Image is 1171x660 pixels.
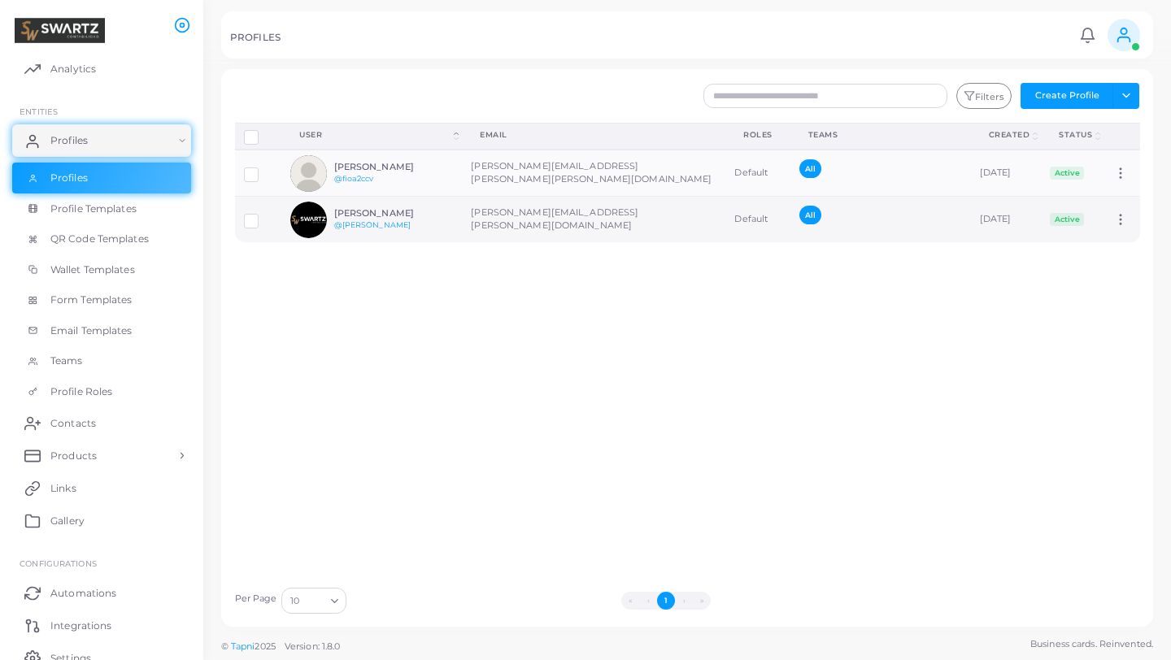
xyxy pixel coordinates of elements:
[799,206,821,224] span: All
[989,129,1030,141] div: Created
[1050,167,1084,180] span: Active
[956,83,1012,109] button: Filters
[1021,83,1113,109] button: Create Profile
[290,155,327,192] img: avatar
[221,640,340,653] span: ©
[1050,213,1084,226] span: Active
[1030,637,1153,651] span: Business cards. Reinvented.
[299,129,451,141] div: User
[50,481,76,496] span: Links
[12,504,191,536] a: Gallery
[50,619,111,633] span: Integrations
[12,406,191,439] a: Contacts
[20,558,97,568] span: Configurations
[50,416,96,431] span: Contacts
[50,293,133,307] span: Form Templates
[334,220,411,229] a: @[PERSON_NAME]
[808,129,953,141] div: Teams
[20,106,58,116] span: ENTITIES
[12,315,191,346] a: Email Templates
[50,449,97,463] span: Products
[50,514,85,528] span: Gallery
[12,284,191,315] a: Form Templates
[50,133,88,148] span: Profiles
[301,592,324,610] input: Search for option
[1059,129,1092,141] div: Status
[12,376,191,407] a: Profile Roles
[12,52,191,85] a: Analytics
[725,197,790,243] td: Default
[290,202,327,238] img: avatar
[50,323,133,338] span: Email Templates
[971,150,1042,197] td: [DATE]
[657,592,675,610] button: Go to page 1
[350,592,982,610] ul: Pagination
[235,123,282,150] th: Row-selection
[50,384,112,399] span: Profile Roles
[230,32,281,43] h5: PROFILES
[50,232,149,246] span: QR Code Templates
[12,224,191,254] a: QR Code Templates
[334,162,454,172] h6: [PERSON_NAME]
[285,640,341,652] span: Version: 1.8.0
[50,354,83,368] span: Teams
[12,254,191,285] a: Wallet Templates
[480,129,707,141] div: Email
[281,588,346,614] div: Search for option
[12,163,191,193] a: Profiles
[462,150,725,197] td: [PERSON_NAME][EMAIL_ADDRESS][PERSON_NAME][PERSON_NAME][DOMAIN_NAME]
[15,15,105,46] img: logo
[1104,123,1140,150] th: Action
[290,593,299,610] span: 10
[231,640,255,652] a: Tapni
[50,263,135,277] span: Wallet Templates
[50,202,137,216] span: Profile Templates
[334,208,454,219] h6: [PERSON_NAME]
[12,576,191,609] a: Automations
[743,129,773,141] div: Roles
[50,62,96,76] span: Analytics
[50,586,116,601] span: Automations
[799,159,821,178] span: All
[725,150,790,197] td: Default
[12,439,191,471] a: Products
[12,345,191,376] a: Teams
[50,171,88,185] span: Profiles
[12,609,191,641] a: Integrations
[971,197,1042,243] td: [DATE]
[12,124,191,157] a: Profiles
[334,174,374,183] a: @fioa2ccv
[462,197,725,243] td: [PERSON_NAME][EMAIL_ADDRESS][PERSON_NAME][DOMAIN_NAME]
[12,193,191,224] a: Profile Templates
[12,471,191,504] a: Links
[255,640,275,653] span: 2025
[235,593,277,606] label: Per Page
